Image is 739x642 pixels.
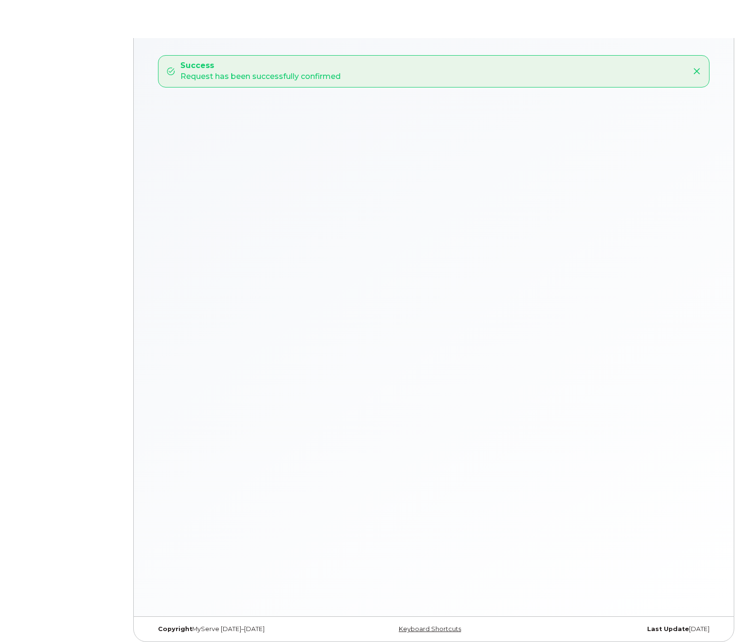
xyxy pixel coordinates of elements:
strong: Last Update [647,625,689,632]
div: MyServe [DATE]–[DATE] [151,625,339,633]
a: Keyboard Shortcuts [399,625,461,632]
div: Request has been successfully confirmed [180,60,341,82]
strong: Success [180,60,341,71]
div: [DATE] [528,625,717,633]
strong: Copyright [158,625,192,632]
